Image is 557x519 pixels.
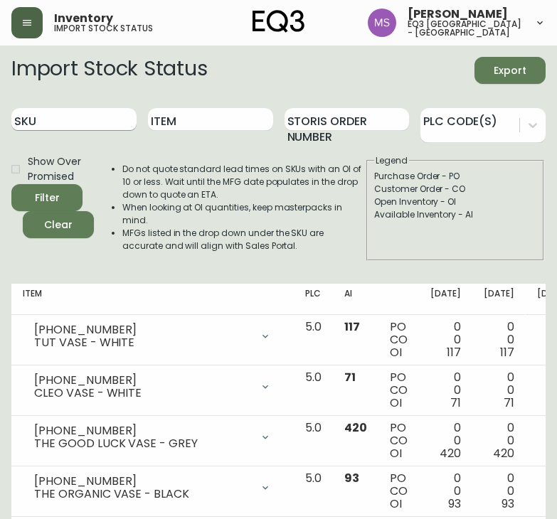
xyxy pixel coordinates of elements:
span: OI [390,344,402,360]
div: [PHONE_NUMBER] [34,374,251,387]
span: 420 [440,445,461,461]
h5: import stock status [54,24,153,33]
div: 0 0 [484,472,514,510]
span: 117 [344,319,360,335]
div: Purchase Order - PO [374,170,536,183]
li: Do not quote standard lead times on SKUs with an OI of 10 or less. Wait until the MFG date popula... [122,163,365,201]
button: Filter [11,184,83,211]
th: [DATE] [419,284,472,315]
th: Item [11,284,294,315]
div: [PHONE_NUMBER]THE ORGANIC VASE - BLACK [23,472,282,503]
span: Inventory [54,13,113,24]
h5: eq3 [GEOGRAPHIC_DATA] - [GEOGRAPHIC_DATA] [408,20,523,37]
span: 420 [493,445,514,461]
span: OI [390,496,402,512]
div: PO CO [390,472,408,510]
div: 0 0 [430,472,461,510]
div: 0 0 [484,321,514,359]
td: 5.0 [294,315,333,365]
span: 420 [344,419,367,436]
span: 71 [450,395,461,411]
div: THE ORGANIC VASE - BLACK [34,488,251,501]
span: [PERSON_NAME] [408,9,508,20]
img: logo [253,10,305,33]
div: [PHONE_NUMBER]TUT VASE - WHITE [23,321,282,352]
div: PO CO [390,371,408,410]
div: [PHONE_NUMBER] [34,475,251,488]
span: Show Over Promised [28,154,83,184]
div: Customer Order - CO [374,183,536,196]
h2: Import Stock Status [11,57,207,84]
span: Export [486,62,534,80]
span: 71 [344,369,356,385]
th: AI [333,284,378,315]
span: OI [390,395,402,411]
div: [PHONE_NUMBER] [34,424,251,437]
th: PLC [294,284,333,315]
span: 71 [504,395,514,411]
div: 0 0 [484,422,514,460]
div: Available Inventory - AI [374,208,536,221]
div: [PHONE_NUMBER] [34,323,251,336]
div: Filter [35,189,60,207]
button: Export [474,57,546,84]
li: MFGs listed in the drop down under the SKU are accurate and will align with Sales Portal. [122,227,365,252]
div: Open Inventory - OI [374,196,536,208]
td: 5.0 [294,416,333,466]
div: 0 0 [430,371,461,410]
div: [PHONE_NUMBER]CLEO VASE - WHITE [23,371,282,402]
td: 5.0 [294,466,333,517]
img: 1b6e43211f6f3cc0b0729c9049b8e7af [368,9,396,37]
div: TUT VASE - WHITE [34,336,251,349]
div: 0 0 [430,422,461,460]
div: [PHONE_NUMBER]THE GOOD LUCK VASE - GREY [23,422,282,453]
div: PO CO [390,422,408,460]
button: Clear [23,211,94,238]
legend: Legend [374,154,409,167]
th: [DATE] [472,284,526,315]
span: Clear [34,216,83,234]
span: 117 [500,344,514,360]
div: 0 0 [484,371,514,410]
span: 93 [448,496,461,512]
span: 93 [502,496,514,512]
li: When looking at OI quantities, keep masterpacks in mind. [122,201,365,227]
span: 93 [344,470,359,486]
div: CLEO VASE - WHITE [34,387,251,400]
div: PO CO [390,321,408,359]
span: OI [390,445,402,461]
td: 5.0 [294,365,333,416]
span: 117 [447,344,461,360]
div: THE GOOD LUCK VASE - GREY [34,437,251,450]
div: 0 0 [430,321,461,359]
